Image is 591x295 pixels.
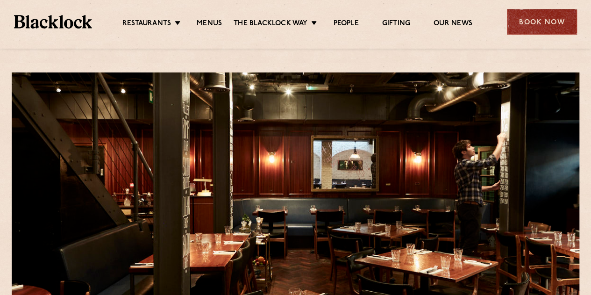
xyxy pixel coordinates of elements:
[333,19,358,29] a: People
[197,19,222,29] a: Menus
[122,19,171,29] a: Restaurants
[234,19,307,29] a: The Blacklock Way
[507,9,577,35] div: Book Now
[434,19,472,29] a: Our News
[382,19,410,29] a: Gifting
[14,15,92,28] img: BL_Textured_Logo-footer-cropped.svg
